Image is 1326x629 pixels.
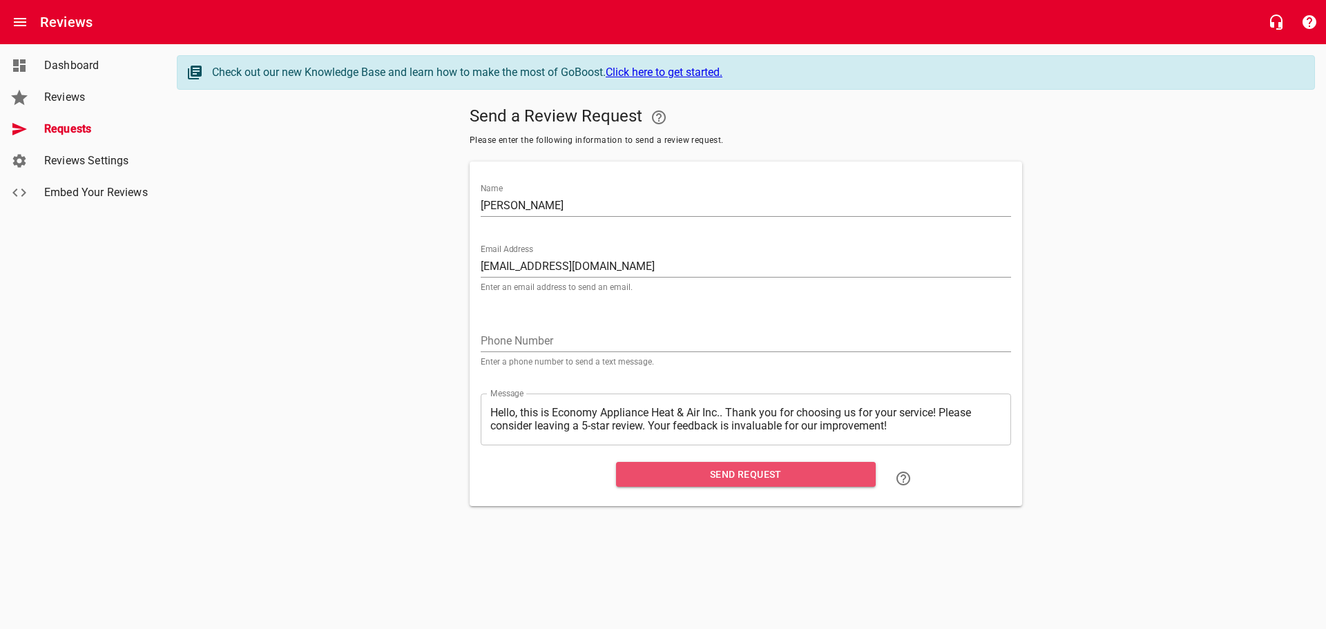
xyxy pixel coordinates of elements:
[1293,6,1326,39] button: Support Portal
[212,64,1300,81] div: Check out our new Knowledge Base and learn how to make the most of GoBoost.
[616,462,876,487] button: Send Request
[887,462,920,495] a: Learn how to "Send a Review Request"
[481,283,1011,291] p: Enter an email address to send an email.
[44,184,149,201] span: Embed Your Reviews
[44,89,149,106] span: Reviews
[642,101,675,134] a: Your Google or Facebook account must be connected to "Send a Review Request"
[3,6,37,39] button: Open drawer
[490,406,1001,432] textarea: Hello, this is Economy Appliance Heat & Air Inc.. Thank you for choosing us for your service! Ple...
[481,358,1011,366] p: Enter a phone number to send a text message.
[44,121,149,137] span: Requests
[44,57,149,74] span: Dashboard
[44,153,149,169] span: Reviews Settings
[40,11,93,33] h6: Reviews
[481,184,503,193] label: Name
[606,66,722,79] a: Click here to get started.
[1260,6,1293,39] button: Live Chat
[470,101,1022,134] h5: Send a Review Request
[627,466,865,483] span: Send Request
[470,134,1022,148] span: Please enter the following information to send a review request.
[481,245,533,253] label: Email Address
